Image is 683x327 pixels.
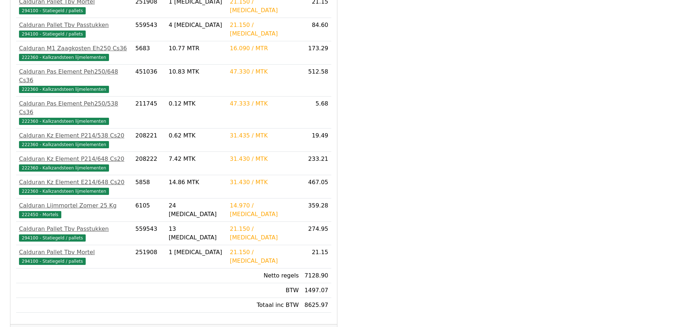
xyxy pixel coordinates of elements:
[230,99,299,108] div: 47.333 / MTK
[133,129,166,152] td: 208221
[19,21,130,38] a: Calduran Pallet Tbv Passtukken294100 - Statiegeld / pallets
[19,21,130,29] div: Calduran Pallet Tbv Passtukken
[19,131,130,140] div: Calduran Kz Element P214/538 Cs20
[302,18,331,41] td: 84.60
[19,188,109,195] span: 222360 - Kalkzandsteen lijmelementen
[19,7,86,14] span: 294100 - Statiegeld / pallets
[19,225,130,233] div: Calduran Pallet Tbv Passtukken
[227,298,302,313] td: Totaal inc BTW
[133,222,166,245] td: 559543
[133,245,166,268] td: 251908
[230,155,299,163] div: 31.430 / MTK
[169,201,224,219] div: 24 [MEDICAL_DATA]
[19,211,61,218] span: 222450 - Mortels
[169,178,224,187] div: 14.86 MTK
[169,44,224,53] div: 10.77 MTR
[19,248,130,265] a: Calduran Pallet Tbv Mortel294100 - Statiegeld / pallets
[302,245,331,268] td: 21.15
[227,268,302,283] td: Netto regels
[302,268,331,283] td: 7128.90
[19,225,130,242] a: Calduran Pallet Tbv Passtukken294100 - Statiegeld / pallets
[169,248,224,257] div: 1 [MEDICAL_DATA]
[169,99,224,108] div: 0.12 MTK
[230,67,299,76] div: 47.330 / MTK
[19,99,130,125] a: Calduran Pas Element Peh250/538 Cs36222360 - Kalkzandsteen lijmelementen
[230,225,299,242] div: 21.150 / [MEDICAL_DATA]
[302,298,331,313] td: 8625.97
[302,198,331,222] td: 359.28
[19,155,130,172] a: Calduran Kz Element P214/648 Cs20222360 - Kalkzandsteen lijmelementen
[302,283,331,298] td: 1497.07
[19,118,109,125] span: 222360 - Kalkzandsteen lijmelementen
[302,152,331,175] td: 233.21
[302,41,331,65] td: 173.29
[169,21,224,29] div: 4 [MEDICAL_DATA]
[19,178,130,187] div: Calduran Kz Element E214/648 Cs20
[133,18,166,41] td: 559543
[169,67,224,76] div: 10.83 MTK
[230,21,299,38] div: 21.150 / [MEDICAL_DATA]
[230,248,299,265] div: 21.150 / [MEDICAL_DATA]
[19,67,130,85] div: Calduran Pas Element Peh250/648 Cs36
[19,248,130,257] div: Calduran Pallet Tbv Mortel
[133,175,166,198] td: 5858
[302,222,331,245] td: 274.95
[19,164,109,172] span: 222360 - Kalkzandsteen lijmelementen
[227,283,302,298] td: BTW
[133,97,166,129] td: 211745
[19,155,130,163] div: Calduran Kz Element P214/648 Cs20
[230,201,299,219] div: 14.970 / [MEDICAL_DATA]
[19,67,130,93] a: Calduran Pas Element Peh250/648 Cs36222360 - Kalkzandsteen lijmelementen
[230,178,299,187] div: 31.430 / MTK
[19,258,86,265] span: 294100 - Statiegeld / pallets
[230,131,299,140] div: 31.435 / MTK
[133,41,166,65] td: 5683
[133,198,166,222] td: 6105
[302,97,331,129] td: 5.68
[19,54,109,61] span: 222360 - Kalkzandsteen lijmelementen
[19,201,130,219] a: Calduran Lijmmortel Zomer 25 Kg222450 - Mortels
[302,129,331,152] td: 19.49
[19,234,86,242] span: 294100 - Statiegeld / pallets
[19,141,109,148] span: 222360 - Kalkzandsteen lijmelementen
[133,152,166,175] td: 208222
[19,131,130,149] a: Calduran Kz Element P214/538 Cs20222360 - Kalkzandsteen lijmelementen
[19,201,130,210] div: Calduran Lijmmortel Zomer 25 Kg
[19,44,130,53] div: Calduran M1 Zaagkosten Eh250 Cs36
[230,44,299,53] div: 16.090 / MTR
[302,175,331,198] td: 467.05
[169,225,224,242] div: 13 [MEDICAL_DATA]
[19,86,109,93] span: 222360 - Kalkzandsteen lijmelementen
[133,65,166,97] td: 451036
[19,99,130,117] div: Calduran Pas Element Peh250/538 Cs36
[19,178,130,195] a: Calduran Kz Element E214/648 Cs20222360 - Kalkzandsteen lijmelementen
[19,31,86,38] span: 294100 - Statiegeld / pallets
[169,155,224,163] div: 7.42 MTK
[19,44,130,61] a: Calduran M1 Zaagkosten Eh250 Cs36222360 - Kalkzandsteen lijmelementen
[302,65,331,97] td: 512.58
[169,131,224,140] div: 0.62 MTK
